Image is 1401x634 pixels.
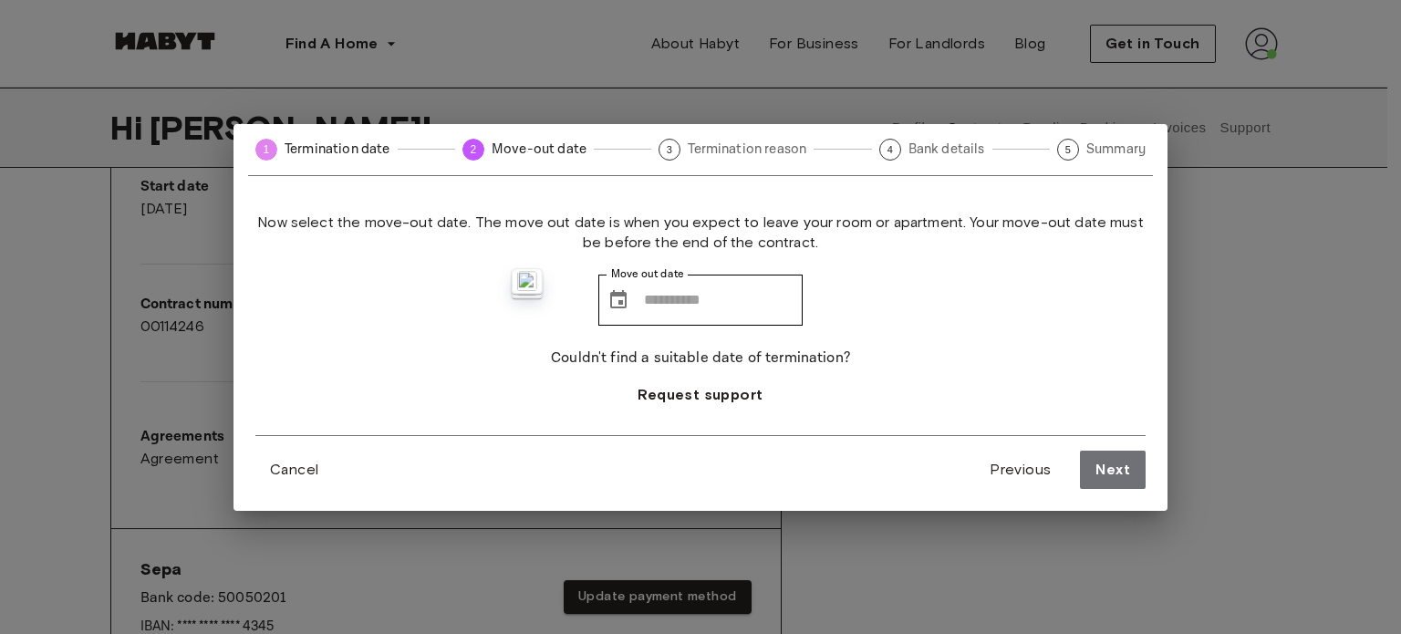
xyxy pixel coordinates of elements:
[638,384,763,406] span: Request support
[270,459,318,481] span: Cancel
[471,143,477,156] text: 2
[887,144,892,155] text: 4
[255,213,1146,253] span: Now select the move-out date. The move out date is when you expect to leave your room or apartmen...
[1086,140,1146,159] span: Summary
[285,140,390,159] span: Termination date
[908,140,985,159] span: Bank details
[264,143,270,156] text: 1
[688,140,806,159] span: Termination reason
[975,451,1065,489] button: Previous
[990,459,1051,481] span: Previous
[255,452,333,488] button: Cancel
[667,144,672,155] text: 3
[492,140,586,159] span: Move-out date
[611,266,684,282] label: Move out date
[600,282,637,318] button: Choose date
[551,348,850,369] p: Couldn't find a suitable date of termination?
[623,377,777,413] button: Request support
[1065,144,1071,155] text: 5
